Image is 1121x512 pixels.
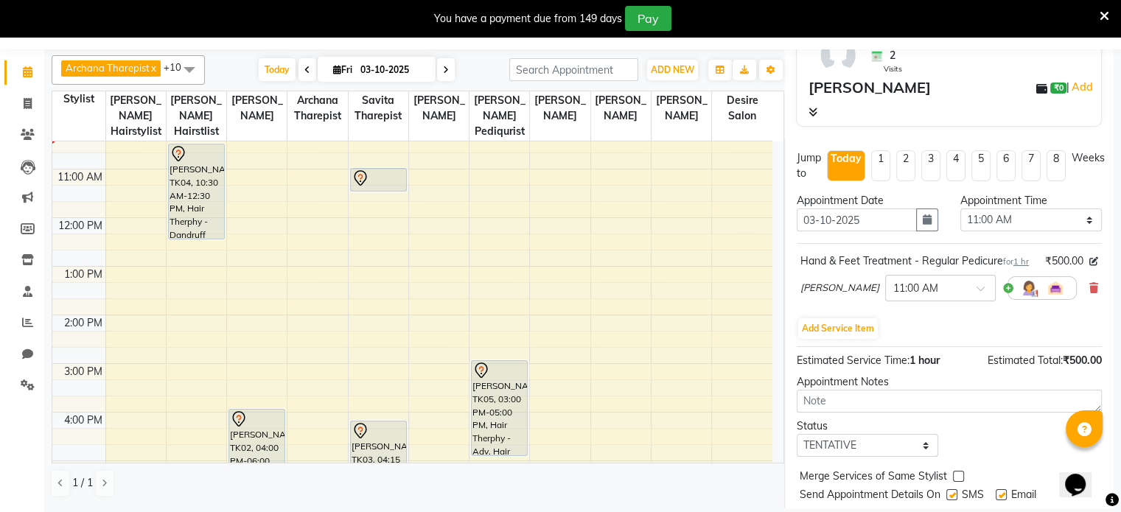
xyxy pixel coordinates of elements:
[1011,487,1036,505] span: Email
[329,64,356,75] span: Fri
[591,91,651,125] span: [PERSON_NAME]
[962,487,984,505] span: SMS
[229,410,284,504] div: [PERSON_NAME], TK02, 04:00 PM-06:00 PM, Premium Facial - [PERSON_NAME]
[890,48,895,63] span: 2
[797,418,938,434] div: Status
[1069,78,1095,96] a: Add
[921,150,940,181] li: 3
[1047,150,1066,181] li: 8
[61,461,105,477] div: 5:00 PM
[61,315,105,331] div: 2:00 PM
[800,281,879,295] span: [PERSON_NAME]
[1022,150,1041,181] li: 7
[651,64,694,75] span: ADD NEW
[349,91,408,125] span: savita Tharepist
[61,267,105,282] div: 1:00 PM
[1013,256,1029,267] span: 1 hr
[797,374,1102,390] div: Appointment Notes
[55,218,105,234] div: 12:00 PM
[164,61,192,73] span: +10
[1020,279,1038,297] img: Hairdresser.png
[809,77,931,99] div: [PERSON_NAME]
[409,91,469,125] span: [PERSON_NAME]
[1050,83,1066,94] span: ₹0
[896,150,915,181] li: 2
[946,150,965,181] li: 4
[800,253,1029,269] div: Hand & Feet Treatment - Regular Pedicure
[797,150,821,181] div: Jump to
[434,11,622,27] div: You have a payment due from 149 days
[469,91,529,141] span: [PERSON_NAME] Pediqurist
[625,6,671,31] button: Pay
[871,150,890,181] li: 1
[1089,257,1098,266] i: Edit price
[55,169,105,185] div: 11:00 AM
[287,91,347,125] span: Archana Tharepist
[61,364,105,379] div: 3:00 PM
[798,318,878,339] button: Add Service Item
[1045,253,1083,269] span: ₹500.00
[971,150,991,181] li: 5
[52,91,105,107] div: Stylist
[1063,354,1102,367] span: ₹500.00
[530,91,590,125] span: [PERSON_NAME]
[259,58,296,81] span: Today
[647,60,698,80] button: ADD NEW
[106,91,166,141] span: [PERSON_NAME] Hairstylist
[472,361,527,455] div: [PERSON_NAME], TK05, 03:00 PM-05:00 PM, Hair Therphy - Adv. Hair Treatment
[509,58,638,81] input: Search Appointment
[831,151,862,166] div: Today
[652,91,711,125] span: [PERSON_NAME]
[356,59,430,81] input: 2025-10-03
[169,144,224,239] div: [PERSON_NAME], TK04, 10:30 AM-12:30 PM, Hair Therphy - Dandruff Treatment
[61,413,105,428] div: 4:00 PM
[167,91,226,141] span: [PERSON_NAME] Hairstlist
[72,475,93,491] span: 1 / 1
[988,354,1063,367] span: Estimated Total:
[1003,256,1029,267] small: for
[1059,453,1106,497] iframe: chat widget
[797,193,938,208] div: Appointment Date
[800,487,940,505] span: Send Appointment Details On
[909,354,940,367] span: 1 hour
[797,208,917,231] input: yyyy-mm-dd
[150,62,156,74] a: x
[960,193,1102,208] div: Appointment Time
[817,34,859,77] img: avatar
[351,169,406,191] div: [PERSON_NAME], TK06, 11:00 AM-11:30 AM, Threading - Eyebrow
[66,62,150,74] span: Archana Tharepist
[351,421,406,468] div: [PERSON_NAME], TK03, 04:15 PM-05:15 PM, Hand & Feet Treatment - Regular Pedicure
[712,91,772,125] span: desire salon
[1047,279,1064,297] img: Interior.png
[996,150,1016,181] li: 6
[1066,78,1095,96] span: |
[1072,150,1105,166] div: Weeks
[797,354,909,367] span: Estimated Service Time:
[800,469,947,487] span: Merge Services of Same Stylist
[227,91,287,125] span: [PERSON_NAME]
[884,63,902,74] span: Visits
